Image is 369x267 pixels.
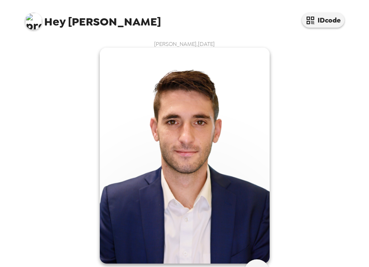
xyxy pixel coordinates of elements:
img: user [100,48,270,264]
span: [PERSON_NAME] , [DATE] [154,40,215,48]
span: Hey [44,14,65,29]
button: IDcode [302,13,344,28]
span: [PERSON_NAME] [25,9,161,28]
img: profile pic [25,13,42,30]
